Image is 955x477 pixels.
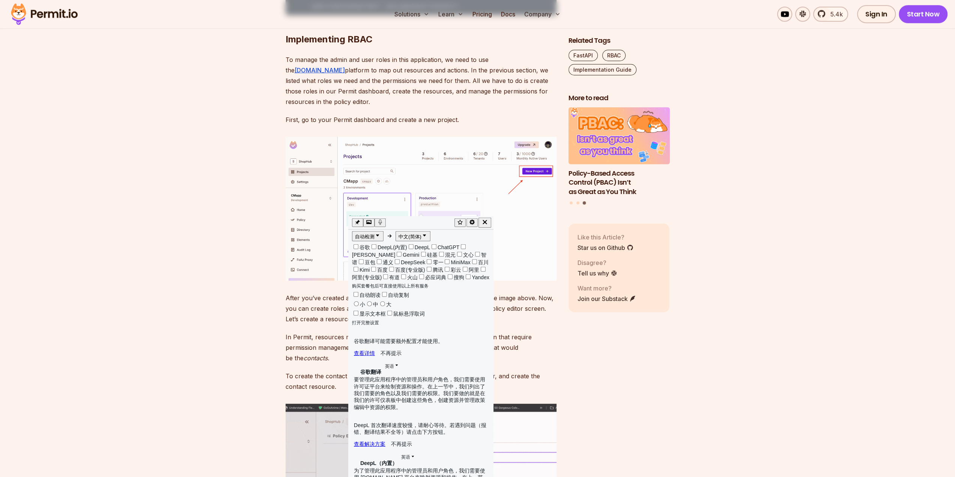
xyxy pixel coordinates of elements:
[578,283,636,292] p: Want more?
[286,371,556,392] p: To create the contact resource, Click on the policy tab on the left sidebar, and create the conta...
[570,201,573,204] button: Go to slide 1
[583,201,586,205] button: Go to slide 3
[578,243,633,252] a: Star us on Github
[576,201,579,204] button: Go to slide 2
[568,169,670,196] h3: Policy-Based Access Control (PBAC) Isn’t as Great as You Think
[286,293,556,324] p: After you’ve created a new project, your screen should look similar to the image above. Now, you ...
[899,5,948,23] a: Start Now
[498,7,518,22] a: Docs
[8,2,81,27] img: Permit logo
[568,107,670,197] li: 3 of 3
[568,50,598,61] a: FastAPI
[578,268,617,277] a: Tell us why
[568,36,670,45] h2: Related Tags
[391,7,432,22] button: Solutions
[568,64,636,75] a: Implementation Guide
[568,93,670,103] h2: More to read
[826,10,843,19] span: 5.4k
[286,114,556,125] p: First, go to your Permit dashboard and create a new project.
[295,66,345,74] a: [DOMAIN_NAME]
[304,354,329,362] em: contacts.
[435,7,466,22] button: Learn
[602,50,626,61] a: RBAC
[578,294,636,303] a: Join our Substack
[286,137,556,281] img: image.png
[286,54,556,107] p: To manage the admin and user roles in this application, we need to use the platform to map out re...
[578,258,617,267] p: Disagree?
[857,5,896,23] a: Sign In
[568,107,670,164] img: Policy-Based Access Control (PBAC) Isn’t as Great as You Think
[286,332,556,363] p: In Permit, resources refer to the objects or entities within your application that require permis...
[568,107,670,206] div: Posts
[813,7,848,22] a: 5.4k
[578,232,633,241] p: Like this Article?
[521,7,564,22] button: Company
[469,7,495,22] a: Pricing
